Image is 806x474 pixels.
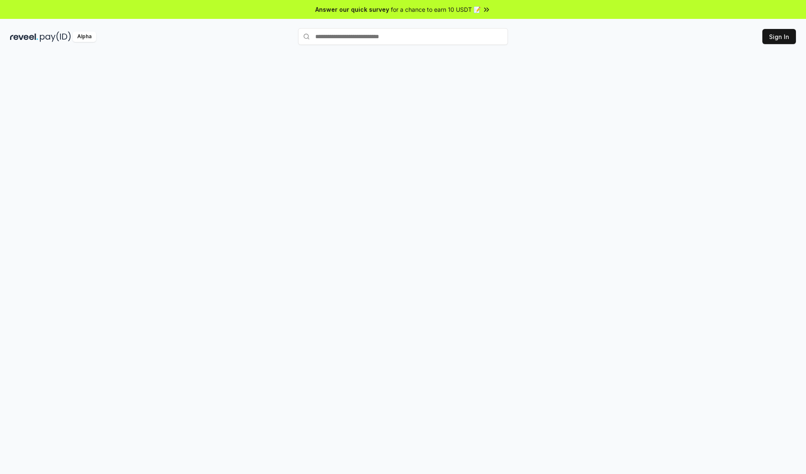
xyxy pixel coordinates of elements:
img: reveel_dark [10,31,38,42]
img: pay_id [40,31,71,42]
button: Sign In [762,29,796,44]
span: for a chance to earn 10 USDT 📝 [391,5,481,14]
div: Alpha [73,31,96,42]
span: Answer our quick survey [315,5,389,14]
